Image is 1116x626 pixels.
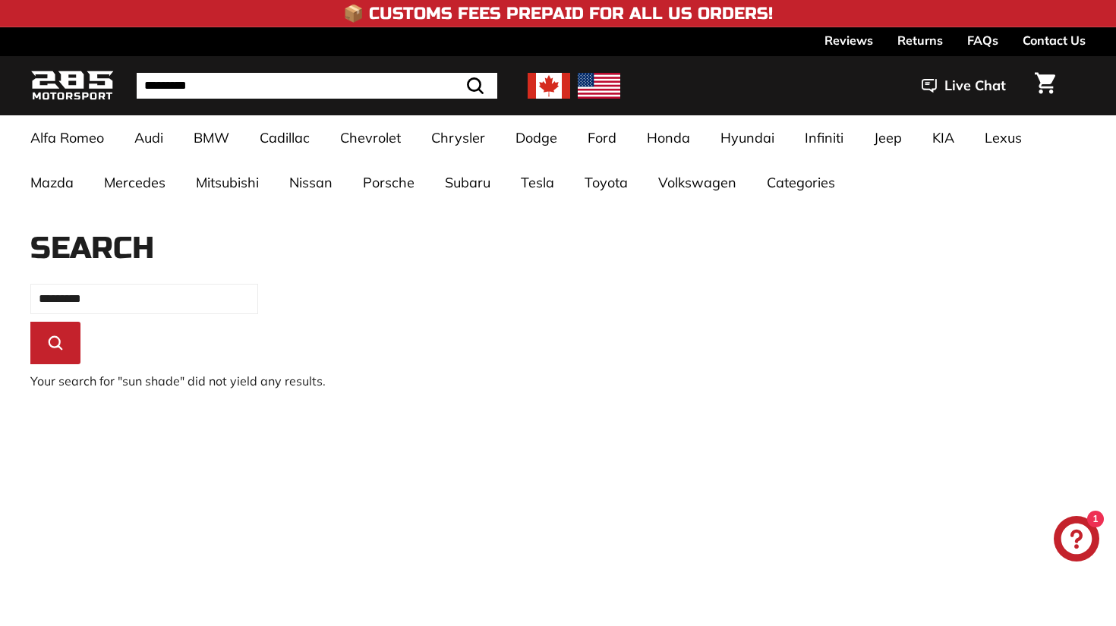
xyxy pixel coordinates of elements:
img: Logo_285_Motorsport_areodynamics_components [30,68,114,104]
input: Search [30,284,258,314]
a: Categories [752,160,850,205]
a: FAQs [967,27,998,53]
a: Alfa Romeo [15,115,119,160]
a: Audi [119,115,178,160]
a: Cadillac [244,115,325,160]
a: Tesla [506,160,569,205]
a: BMW [178,115,244,160]
a: Toyota [569,160,643,205]
a: Dodge [500,115,572,160]
a: Ford [572,115,632,160]
a: Contact Us [1023,27,1086,53]
a: Chevrolet [325,115,416,160]
a: Hyundai [705,115,790,160]
a: Honda [632,115,705,160]
input: Search [137,73,497,99]
a: Mercedes [89,160,181,205]
h4: 📦 Customs Fees Prepaid for All US Orders! [343,5,773,23]
a: Cart [1026,60,1064,112]
h1: Search [30,231,1086,265]
a: Chrysler [416,115,500,160]
a: Lexus [969,115,1037,160]
a: Volkswagen [643,160,752,205]
a: Jeep [859,115,917,160]
a: Infiniti [790,115,859,160]
a: Nissan [274,160,348,205]
button: Live Chat [902,67,1026,105]
a: KIA [917,115,969,160]
p: Your search for "sun shade" did not yield any results. [30,372,1086,390]
a: Subaru [430,160,506,205]
a: Reviews [824,27,873,53]
inbox-online-store-chat: Shopify online store chat [1049,516,1104,565]
a: Mitsubishi [181,160,274,205]
a: Returns [897,27,943,53]
span: Live Chat [944,76,1006,96]
a: Mazda [15,160,89,205]
a: Porsche [348,160,430,205]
